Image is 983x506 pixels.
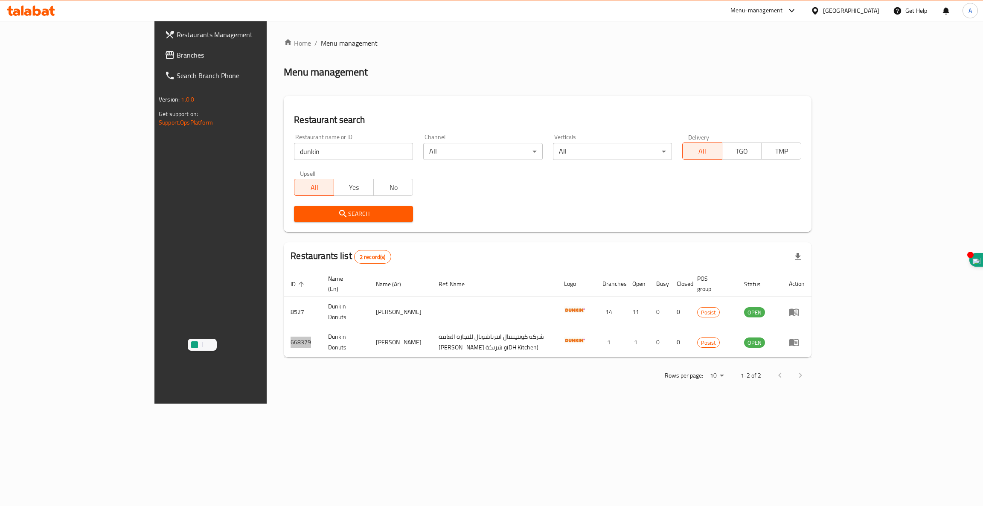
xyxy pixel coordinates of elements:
span: Ref. Name [439,279,476,289]
div: Export file [788,247,808,267]
span: TMP [765,145,798,157]
span: Version: [159,94,180,105]
div: Menu [789,307,805,317]
span: No [377,181,410,194]
td: 0 [649,327,670,358]
th: Busy [649,271,670,297]
button: TGO [722,142,762,160]
td: [PERSON_NAME] [369,297,432,327]
span: Restaurants Management [177,29,312,40]
span: OPEN [744,308,765,317]
img: Dunkin Donuts [564,330,585,351]
nav: breadcrumb [284,38,811,48]
td: 0 [670,297,690,327]
span: Posist [698,308,719,317]
span: All [298,181,331,194]
label: Upsell [300,170,316,176]
img: logo.svg [191,341,198,348]
td: [PERSON_NAME] [369,327,432,358]
h2: Restaurant search [294,113,801,126]
span: Branches [177,50,312,60]
h2: Menu management [284,65,368,79]
td: 14 [596,297,625,327]
td: 0 [649,297,670,327]
a: Branches [158,45,319,65]
span: All [686,145,719,157]
span: Name (Ar) [376,279,412,289]
a: Restaurants Management [158,24,319,45]
div: Menu [789,337,805,347]
span: Menu management [321,38,378,48]
span: 2 record(s) [355,253,391,261]
button: All [294,179,334,196]
td: شركه كونتيننتال انترناشونال للتجارة العامة [PERSON_NAME] و شريكة(DH Kitchen) [432,327,557,358]
span: A [968,6,972,15]
img: search.svg [206,341,213,348]
th: Action [782,271,811,297]
span: OPEN [744,338,765,348]
th: Open [625,271,649,297]
span: POS group [697,273,727,294]
td: 1 [596,327,625,358]
span: Name (En) [328,273,359,294]
p: Rows per page: [665,370,703,381]
span: Posist [698,338,719,348]
button: Yes [334,179,374,196]
td: 11 [625,297,649,327]
span: 1.0.0 [181,94,194,105]
span: ID [291,279,307,289]
div: Menu-management [730,6,783,16]
span: Search [301,209,406,219]
div: All [423,143,542,160]
div: Total records count [354,250,391,264]
p: 1-2 of 2 [741,370,761,381]
div: OPEN [744,307,765,317]
span: Yes [337,181,370,194]
div: [GEOGRAPHIC_DATA] [823,6,879,15]
th: Closed [670,271,690,297]
span: Get support on: [159,108,198,119]
button: Search [294,206,413,222]
input: Search for restaurant name or ID.. [294,143,413,160]
th: Logo [557,271,596,297]
a: Support.OpsPlatform [159,117,213,128]
button: TMP [761,142,801,160]
span: Search Branch Phone [177,70,312,81]
td: 1 [625,327,649,358]
button: All [682,142,722,160]
table: enhanced table [284,271,811,358]
h2: Restaurants list [291,250,391,264]
div: Rows per page: [707,369,727,382]
label: Delivery [688,134,710,140]
span: Status [744,279,772,289]
div: All [553,143,672,160]
td: Dunkin Donuts [321,297,369,327]
span: TGO [726,145,759,157]
a: Search Branch Phone [158,65,319,86]
td: 0 [670,327,690,358]
img: Dunkin Donuts [564,300,585,321]
td: Dunkin Donuts [321,327,369,358]
button: No [373,179,413,196]
th: Branches [596,271,625,297]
